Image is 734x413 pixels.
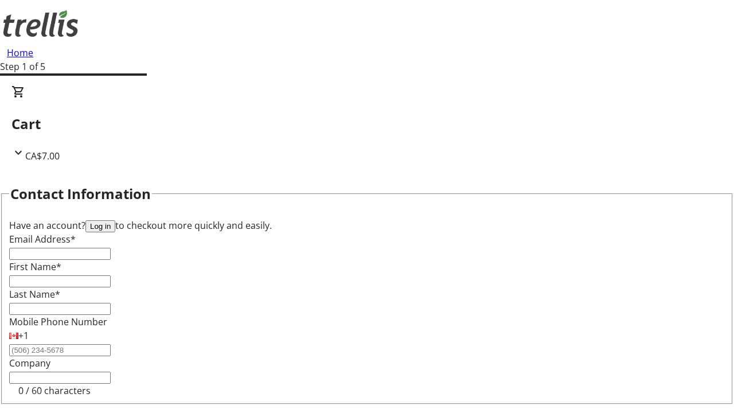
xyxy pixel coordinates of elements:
label: Mobile Phone Number [9,315,107,328]
label: Last Name* [9,288,60,301]
button: Log in [85,220,115,232]
span: CA$7.00 [25,150,60,162]
label: Company [9,357,50,369]
label: Email Address* [9,233,76,246]
div: Have an account? to checkout more quickly and easily. [9,219,725,232]
h2: Cart [11,114,723,134]
div: CartCA$7.00 [11,85,723,163]
h2: Contact Information [10,184,151,204]
tr-character-limit: 0 / 60 characters [18,384,91,397]
input: (506) 234-5678 [9,344,111,356]
label: First Name* [9,260,61,273]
